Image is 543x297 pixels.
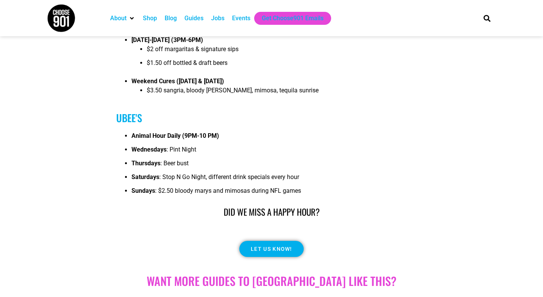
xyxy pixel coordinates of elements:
li: : Beer bust [131,159,427,173]
div: Search [481,12,493,24]
a: Jobs [211,14,224,23]
a: Shop [143,14,157,23]
h4: Did we miss a happy hour? [116,208,427,216]
a: About [110,14,127,23]
a: Guides [184,14,203,23]
a: Let us know! [239,241,304,257]
b: Weekend Cures ([DATE] & [DATE]) [131,77,224,85]
nav: Main nav [106,12,471,25]
li: : Pint Night [131,145,427,159]
li: : Stop N Go Night, different drink specials every hour [131,173,427,186]
a: Events [232,14,250,23]
a: Ubee's [116,110,142,125]
strong: Sundays [131,187,155,194]
strong: Animal Hour Daily (9PM-10 PM) [131,132,219,139]
li: $1.50 off bottled & draft beers [147,58,427,72]
strong: Saturdays [131,173,159,181]
li: : $2.50 bloody marys and mimosas during NFL games [131,186,427,200]
strong: Thursdays [131,160,160,167]
h2: Want more guides to [GEOGRAPHIC_DATA] like this? [116,274,427,288]
li: $3.50 sangria, bloody [PERSON_NAME], mimosa, tequila sunrise [147,86,427,100]
div: About [106,12,139,25]
span: Let us know! [251,246,292,252]
a: Get Choose901 Emails [262,14,324,23]
li: $2 off margaritas & signature sips [147,45,427,58]
strong: [DATE]-[DATE] (3PM-6PM) [131,36,203,44]
strong: Wednesdays [131,146,167,153]
a: Blog [165,14,177,23]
